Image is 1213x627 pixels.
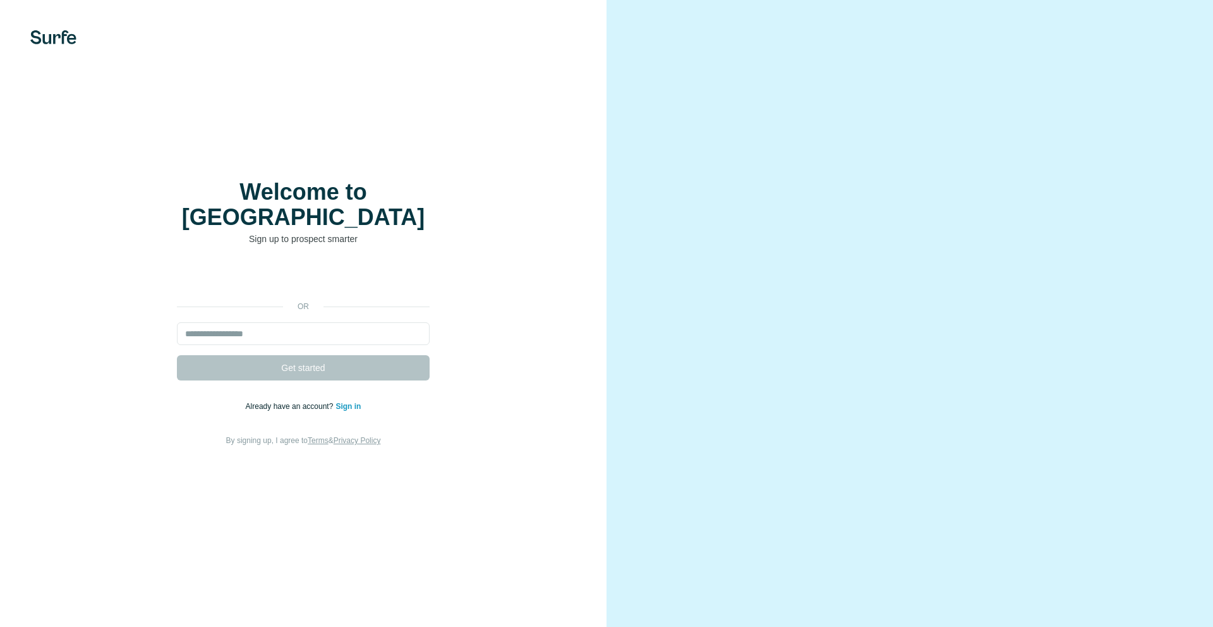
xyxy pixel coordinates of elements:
[226,436,381,445] span: By signing up, I agree to &
[308,436,329,445] a: Terms
[177,180,430,230] h1: Welcome to [GEOGRAPHIC_DATA]
[246,402,336,411] span: Already have an account?
[335,402,361,411] a: Sign in
[171,264,436,292] iframe: Schaltfläche „Über Google anmelden“
[334,436,381,445] a: Privacy Policy
[283,301,323,312] p: or
[30,30,76,44] img: Surfe's logo
[177,233,430,245] p: Sign up to prospect smarter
